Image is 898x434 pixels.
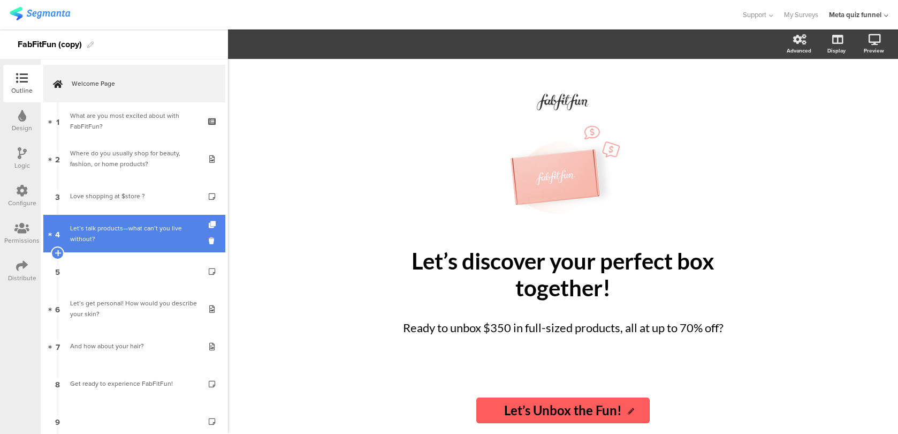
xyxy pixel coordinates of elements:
span: 3 [55,190,60,202]
div: And how about your hair? [70,341,198,351]
a: 7 And how about your hair? [43,327,225,365]
a: 1 What are you most excited about with FabFitFun? [43,102,225,140]
a: 5 [43,252,225,290]
div: Display [827,47,846,55]
a: 8 Get ready to experience FabFitFun! [43,365,225,402]
p: Ready to unbox $350 in full-sized products, all at up to 70% off? [376,319,750,336]
div: Permissions [4,236,40,245]
span: Support [743,10,766,20]
span: 6 [55,303,60,315]
div: Let’s get personal! How would you describe your skin? [70,298,198,319]
div: Advanced [787,47,811,55]
a: Welcome Page [43,65,225,102]
div: Logic [14,161,30,170]
a: 6 Let’s get personal! How would you describe your skin? [43,290,225,327]
div: Distribute [8,273,36,283]
input: Start [476,398,650,423]
div: Configure [8,198,36,208]
img: segmanta logo [10,7,70,20]
div: Design [12,123,32,133]
div: FabFitFun (copy) [18,36,82,53]
div: Love shopping at $store ? [70,191,198,201]
div: Where do you usually shop for beauty, fashion, or home products? [70,148,198,169]
span: 2 [55,153,60,164]
p: Let’s discover your perfect box together! [365,248,761,301]
a: 4 Let’s talk products—what can’t you live without? [43,215,225,252]
div: Get ready to experience FabFitFun! [70,378,198,389]
span: 1 [56,115,59,127]
div: Preview [864,47,884,55]
i: Delete [209,236,218,246]
a: 2 Where do you usually shop for beauty, fashion, or home products? [43,140,225,177]
div: Let’s talk products—what can’t you live without? [70,223,198,244]
div: Meta quiz funnel [829,10,881,20]
div: Outline [11,86,33,95]
span: 8 [55,378,60,390]
span: 4 [55,228,60,240]
i: Duplicate [209,221,218,228]
a: 3 Love shopping at $store ? [43,177,225,215]
span: Welcome Page [72,78,209,89]
div: What are you most excited about with FabFitFun? [70,110,198,132]
span: 7 [56,340,60,352]
span: 5 [55,265,60,277]
span: 9 [55,415,60,427]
